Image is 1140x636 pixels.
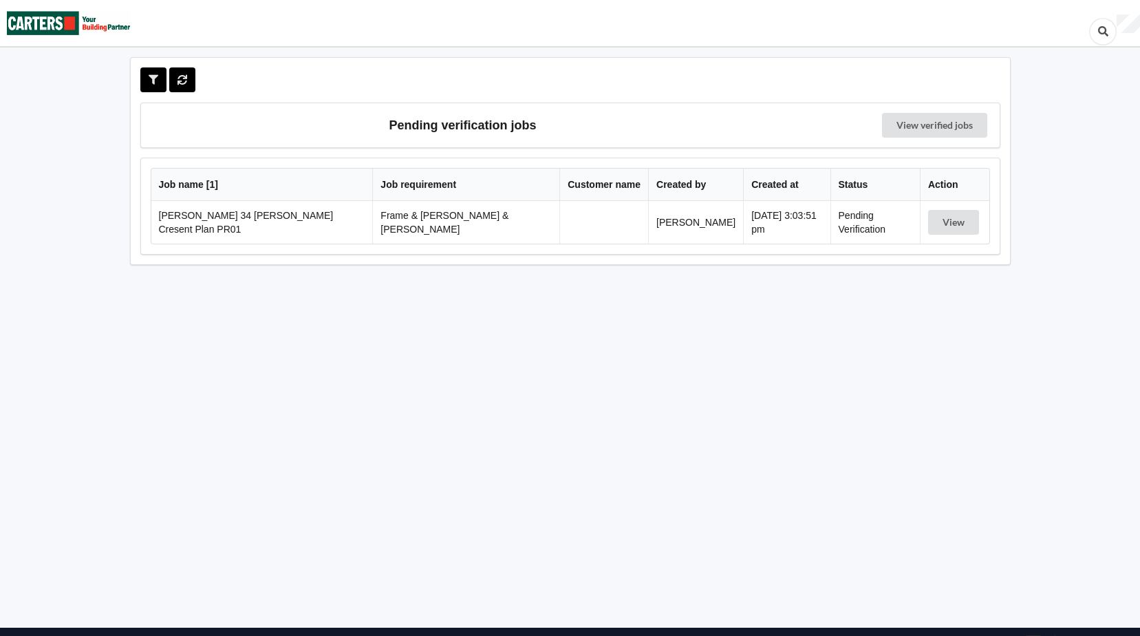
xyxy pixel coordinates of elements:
th: Status [830,169,920,201]
button: View [928,210,979,235]
h3: Pending verification jobs [151,113,775,138]
div: User Profile [1117,14,1140,34]
th: Action [920,169,989,201]
th: Job name [ 1 ] [151,169,373,201]
th: Created at [743,169,830,201]
a: View verified jobs [882,113,987,138]
th: Created by [648,169,743,201]
td: [PERSON_NAME] 34 [PERSON_NAME] Cresent Plan PR01 [151,201,373,244]
td: Frame & [PERSON_NAME] & [PERSON_NAME] [372,201,559,244]
img: Carters [7,1,131,45]
td: [DATE] 3:03:51 pm [743,201,830,244]
td: Pending Verification [830,201,920,244]
td: [PERSON_NAME] [648,201,743,244]
th: Customer name [559,169,648,201]
a: View [928,217,982,228]
th: Job requirement [372,169,559,201]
